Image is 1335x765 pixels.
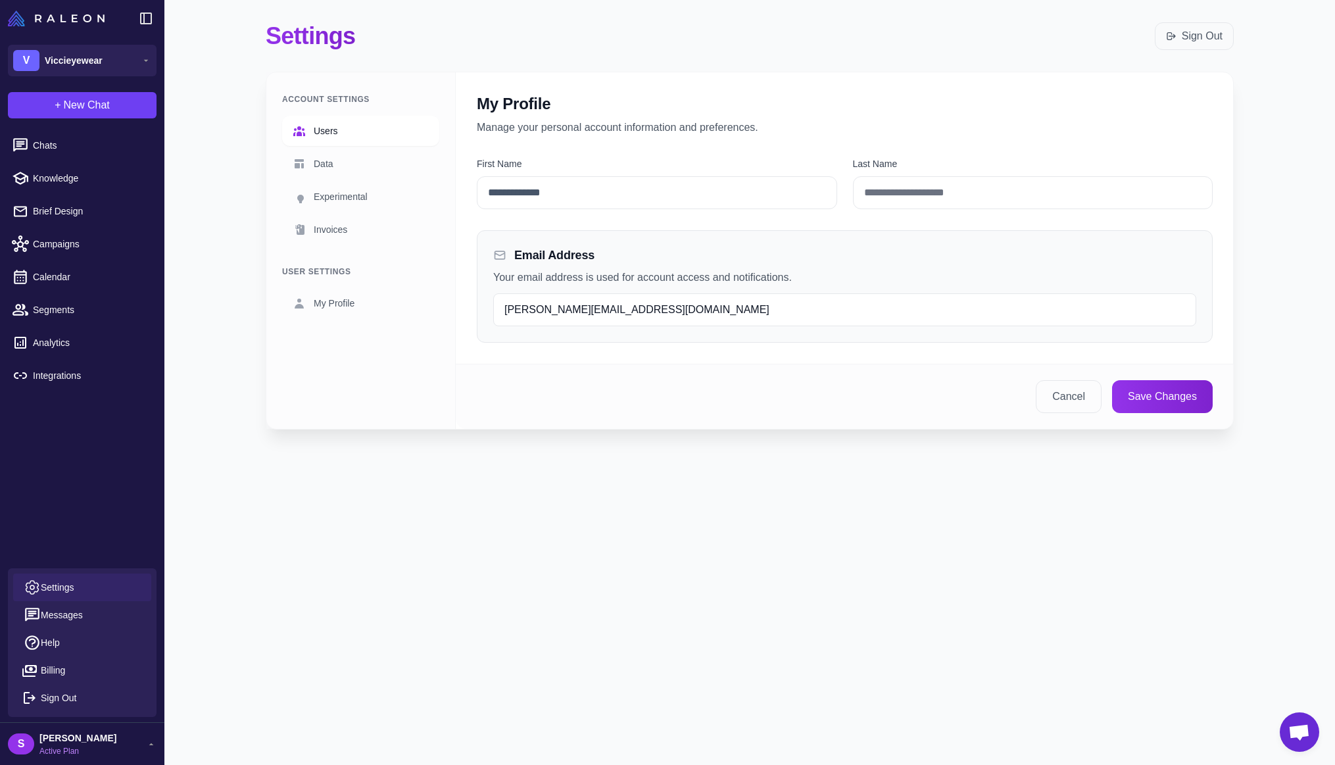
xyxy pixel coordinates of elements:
[5,296,159,324] a: Segments
[64,97,110,113] span: New Chat
[33,368,149,383] span: Integrations
[33,204,149,218] span: Brief Design
[33,171,149,185] span: Knowledge
[282,288,439,318] a: My Profile
[1155,22,1234,50] button: Sign Out
[477,120,1213,136] p: Manage your personal account information and preferences.
[493,270,1196,285] p: Your email address is used for account access and notifications.
[314,124,338,138] span: Users
[1112,380,1213,413] button: Save Changes
[39,745,116,757] span: Active Plan
[1166,28,1223,44] a: Sign Out
[39,731,116,745] span: [PERSON_NAME]
[477,93,1213,114] h2: My Profile
[33,303,149,317] span: Segments
[314,189,368,204] span: Experimental
[41,635,60,650] span: Help
[13,629,151,656] a: Help
[55,97,61,113] span: +
[13,601,151,629] button: Messages
[41,580,74,595] span: Settings
[33,270,149,284] span: Calendar
[5,263,159,291] a: Calendar
[13,50,39,71] div: V
[282,266,439,278] div: User Settings
[5,132,159,159] a: Chats
[41,663,65,678] span: Billing
[853,157,1213,171] label: Last Name
[282,93,439,105] div: Account Settings
[477,157,837,171] label: First Name
[314,296,354,310] span: My Profile
[8,733,34,754] div: S
[1280,712,1319,752] div: Open chat
[314,222,347,237] span: Invoices
[8,11,105,26] img: Raleon Logo
[282,182,439,212] a: Experimental
[33,138,149,153] span: Chats
[45,53,103,68] span: Viccieyewear
[5,164,159,192] a: Knowledge
[504,304,769,315] span: [PERSON_NAME][EMAIL_ADDRESS][DOMAIN_NAME]
[33,237,149,251] span: Campaigns
[514,247,595,264] h3: Email Address
[41,691,76,705] span: Sign Out
[41,608,83,622] span: Messages
[5,230,159,258] a: Campaigns
[8,92,157,118] button: +New Chat
[314,157,333,171] span: Data
[8,45,157,76] button: VViccieyewear
[33,335,149,350] span: Analytics
[282,116,439,146] a: Users
[266,21,355,51] h1: Settings
[282,214,439,245] a: Invoices
[13,684,151,712] button: Sign Out
[5,197,159,225] a: Brief Design
[5,329,159,357] a: Analytics
[5,362,159,389] a: Integrations
[1036,380,1102,413] button: Cancel
[8,11,110,26] a: Raleon Logo
[282,149,439,179] a: Data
